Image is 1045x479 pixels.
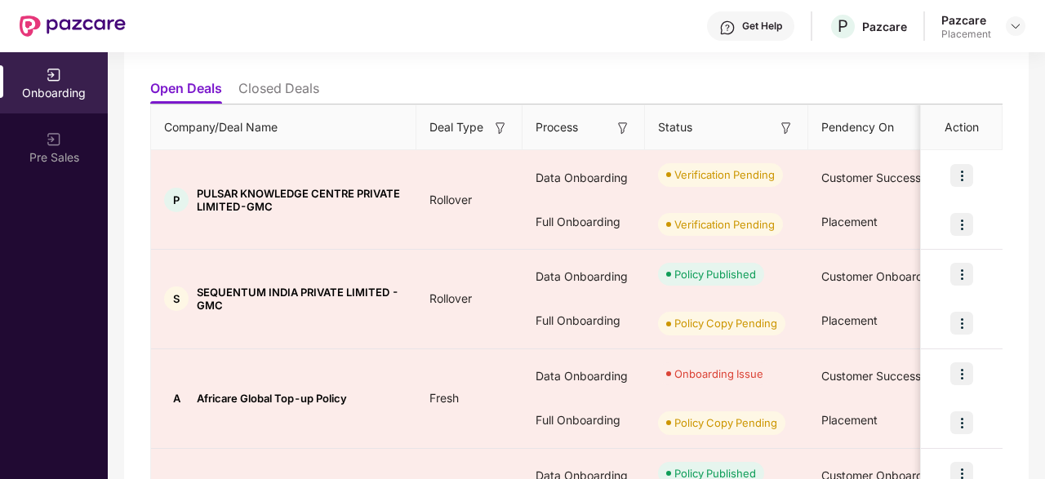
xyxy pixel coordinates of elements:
[950,164,973,187] img: icon
[674,315,777,331] div: Policy Copy Pending
[862,19,907,34] div: Pazcare
[950,312,973,335] img: icon
[821,313,878,327] span: Placement
[615,120,631,136] img: svg+xml;base64,PHN2ZyB3aWR0aD0iMTYiIGhlaWdodD0iMTYiIHZpZXdCb3g9IjAgMCAxNiAxNiIgZmlsbD0ibm9uZSIgeG...
[429,118,483,136] span: Deal Type
[821,369,921,383] span: Customer Success
[719,20,736,36] img: svg+xml;base64,PHN2ZyBpZD0iSGVscC0zMngzMiIgeG1sbnM9Imh0dHA6Ly93d3cudzMub3JnLzIwMDAvc3ZnIiB3aWR0aD...
[921,105,1003,150] th: Action
[151,105,416,150] th: Company/Deal Name
[658,118,692,136] span: Status
[197,187,403,213] span: PULSAR KNOWLEDGE CENTRE PRIVATE LIMITED-GMC
[46,131,62,148] img: svg+xml;base64,PHN2ZyB3aWR0aD0iMjAiIGhlaWdodD0iMjAiIHZpZXdCb3g9IjAgMCAyMCAyMCIgZmlsbD0ibm9uZSIgeG...
[164,386,189,410] div: A
[674,166,775,183] div: Verification Pending
[821,215,878,228] span: Placement
[522,354,645,398] div: Data Onboarding
[941,28,991,41] div: Placement
[674,366,763,382] div: Onboarding Issue
[46,67,62,83] img: svg+xml;base64,PHN2ZyB3aWR0aD0iMjAiIGhlaWdodD0iMjAiIHZpZXdCb3g9IjAgMCAyMCAyMCIgZmlsbD0ibm9uZSIgeG...
[197,286,403,312] span: SEQUENTUM INDIA PRIVATE LIMITED - GMC
[492,120,509,136] img: svg+xml;base64,PHN2ZyB3aWR0aD0iMTYiIGhlaWdodD0iMTYiIHZpZXdCb3g9IjAgMCAxNiAxNiIgZmlsbD0ibm9uZSIgeG...
[416,291,485,305] span: Rollover
[950,263,973,286] img: icon
[20,16,126,37] img: New Pazcare Logo
[950,411,973,434] img: icon
[821,118,894,136] span: Pendency On
[416,193,485,206] span: Rollover
[821,171,921,184] span: Customer Success
[164,286,189,311] div: S
[522,200,645,244] div: Full Onboarding
[821,269,940,283] span: Customer Onboarding
[821,413,878,427] span: Placement
[522,156,645,200] div: Data Onboarding
[536,118,578,136] span: Process
[941,12,991,28] div: Pazcare
[674,266,756,282] div: Policy Published
[416,391,472,405] span: Fresh
[1009,20,1022,33] img: svg+xml;base64,PHN2ZyBpZD0iRHJvcGRvd24tMzJ4MzIiIHhtbG5zPSJodHRwOi8vd3d3LnczLm9yZy8yMDAwL3N2ZyIgd2...
[238,80,319,104] li: Closed Deals
[522,299,645,343] div: Full Onboarding
[950,213,973,236] img: icon
[674,216,775,233] div: Verification Pending
[838,16,848,36] span: P
[742,20,782,33] div: Get Help
[522,255,645,299] div: Data Onboarding
[778,120,794,136] img: svg+xml;base64,PHN2ZyB3aWR0aD0iMTYiIGhlaWdodD0iMTYiIHZpZXdCb3g9IjAgMCAxNiAxNiIgZmlsbD0ibm9uZSIgeG...
[164,188,189,212] div: P
[150,80,222,104] li: Open Deals
[197,392,347,405] span: Africare Global Top-up Policy
[950,362,973,385] img: icon
[674,415,777,431] div: Policy Copy Pending
[522,398,645,442] div: Full Onboarding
